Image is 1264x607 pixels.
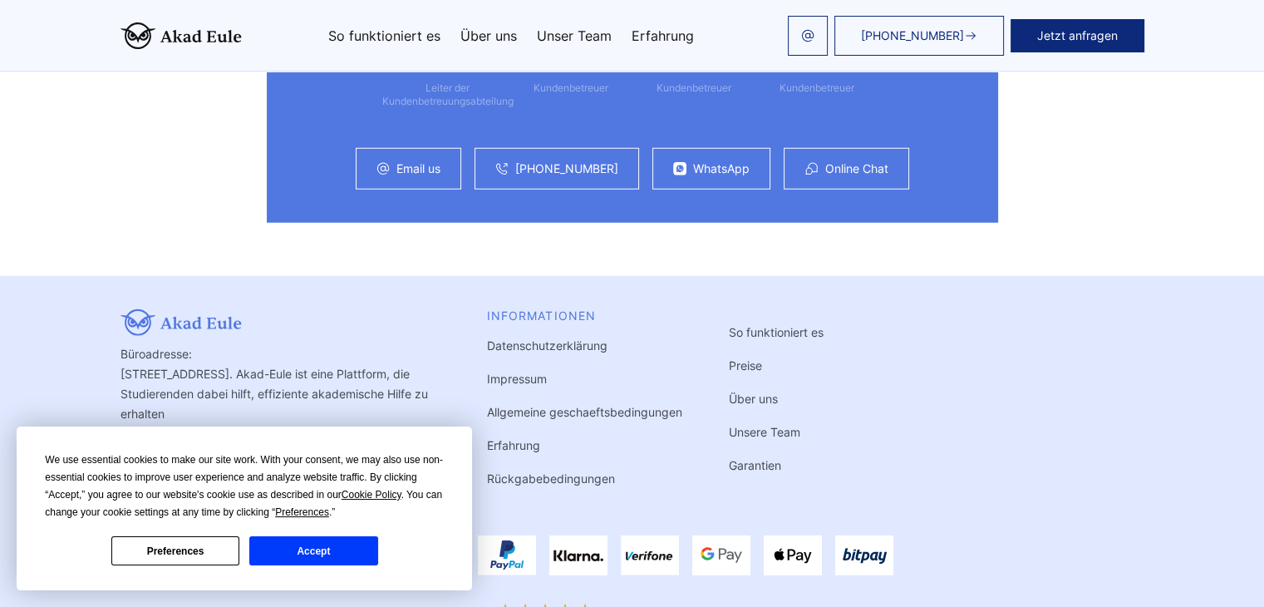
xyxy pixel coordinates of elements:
[328,29,440,42] a: So funktioniert es
[729,392,778,406] a: Über uns
[111,536,239,565] button: Preferences
[537,29,612,42] a: Unser Team
[729,358,762,373] a: Preise
[17,427,472,590] div: Cookie Consent Prompt
[45,452,444,521] div: We use essential cookies to make our site work. With your consent, we may also use non-essential ...
[120,309,440,489] div: Büroadresse: [STREET_ADDRESS]. Akad-Eule ist eine Plattform, die Studierenden dabei hilft, effizi...
[487,372,547,386] a: Impressum
[487,438,540,452] a: Erfahrung
[632,29,694,42] a: Erfahrung
[487,338,607,353] a: Datenschutzerklärung
[729,458,781,472] a: Garantien
[487,405,682,419] a: Allgemeine geschaeftsbedingungen
[275,506,329,518] span: Preferences
[780,81,854,95] div: Kundenbetreuer
[534,81,608,95] div: Kundenbetreuer
[729,425,800,439] a: Unsere Team
[1011,19,1144,52] button: Jetzt anfragen
[825,162,888,175] a: Online Chat
[460,29,517,42] a: Über uns
[861,29,964,42] span: [PHONE_NUMBER]
[834,16,1004,56] a: [PHONE_NUMBER]
[693,162,750,175] a: WhatsApp
[801,29,814,42] img: email
[487,471,615,486] a: Rückgabebedingungen
[249,536,377,565] button: Accept
[487,309,682,323] div: INFORMATIONEN
[382,81,514,108] div: Leiter der Kundenbetreuungsabteilung
[120,22,242,49] img: logo
[342,489,401,501] span: Cookie Policy
[396,162,440,175] a: Email us
[729,325,824,339] a: So funktioniert es
[515,162,618,175] a: [PHONE_NUMBER]
[657,81,731,95] div: Kundenbetreuer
